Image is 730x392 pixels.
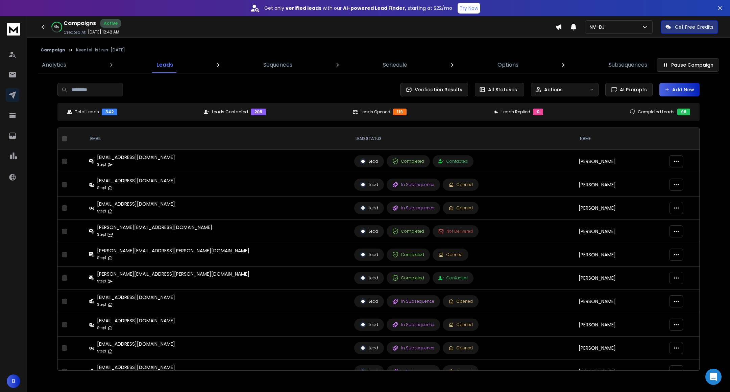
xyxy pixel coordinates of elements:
[7,374,20,388] button: B
[259,57,296,73] a: Sequences
[575,173,665,197] td: [PERSON_NAME]
[97,185,106,191] p: Step 1
[392,182,434,188] div: In Subsequence
[448,205,473,211] div: Opened
[97,271,249,277] div: [PERSON_NAME][EMAIL_ADDRESS][PERSON_NAME][DOMAIN_NAME]
[448,345,473,351] div: Opened
[360,298,378,304] div: Lead
[458,3,480,14] button: Try Now
[41,47,65,53] button: Campaign
[64,30,87,35] p: Created At:
[575,243,665,267] td: [PERSON_NAME]
[605,83,653,96] button: AI Prompts
[97,161,106,168] p: Step 1
[661,20,718,34] button: Get Free Credits
[251,109,266,115] div: 208
[97,325,106,331] p: Step 1
[392,298,434,304] div: In Subsequence
[263,61,292,69] p: Sequences
[675,24,713,30] p: Get Free Credits
[438,159,468,164] div: Contacted
[502,109,530,115] p: Leads Replied
[497,61,518,69] p: Options
[102,109,117,115] div: 342
[589,24,607,30] p: NV-BJ
[360,322,378,328] div: Lead
[438,275,468,281] div: Contacted
[64,19,96,27] h1: Campaigns
[575,150,665,173] td: [PERSON_NAME]
[493,57,522,73] a: Options
[379,57,411,73] a: Schedule
[605,57,651,73] a: Subsequences
[575,197,665,220] td: [PERSON_NAME]
[97,177,175,184] div: [EMAIL_ADDRESS][DOMAIN_NAME]
[392,345,434,351] div: In Subsequence
[617,86,647,93] span: AI Prompts
[392,322,434,328] div: In Subsequence
[97,348,106,355] p: Step 1
[343,5,406,11] strong: AI-powered Lead Finder,
[360,252,378,258] div: Lead
[659,83,700,96] button: Add New
[38,57,70,73] a: Analytics
[609,61,647,69] p: Subsequences
[75,109,99,115] p: Total Leads
[350,128,575,150] th: LEAD STATUS
[412,86,462,93] span: Verification Results
[97,341,175,347] div: [EMAIL_ADDRESS][DOMAIN_NAME]
[360,345,378,351] div: Lead
[360,182,378,188] div: Lead
[460,5,478,11] p: Try Now
[383,61,407,69] p: Schedule
[575,128,665,150] th: NAME
[97,201,175,207] div: [EMAIL_ADDRESS][DOMAIN_NAME]
[575,337,665,360] td: [PERSON_NAME]
[286,5,321,11] strong: verified leads
[88,29,119,35] p: [DATE] 12:42 AM
[705,369,722,385] div: Open Intercom Messenger
[97,364,175,371] div: [EMAIL_ADDRESS][DOMAIN_NAME]
[97,247,249,254] div: [PERSON_NAME][EMAIL_ADDRESS][PERSON_NAME][DOMAIN_NAME]
[156,61,173,69] p: Leads
[677,109,690,115] div: 98
[97,231,106,238] p: Step 1
[392,205,434,211] div: In Subsequence
[264,5,452,11] p: Get only with our starting at $22/mo
[360,205,378,211] div: Lead
[575,290,665,313] td: [PERSON_NAME]
[392,228,424,234] div: Completed
[438,229,473,234] div: Not Delivered
[392,275,424,281] div: Completed
[392,252,424,258] div: Completed
[97,317,175,324] div: [EMAIL_ADDRESS][DOMAIN_NAME]
[360,275,378,281] div: Lead
[97,255,106,261] p: Step 1
[54,25,59,29] p: 66 %
[533,109,543,115] div: 0
[448,182,473,187] div: Opened
[360,228,378,234] div: Lead
[76,47,125,53] p: Keentel-1st run-[DATE]
[544,86,563,93] p: Actions
[392,368,434,374] div: In Subsequence
[97,154,175,161] div: [EMAIL_ADDRESS][DOMAIN_NAME]
[85,128,350,150] th: EMAIL
[152,57,177,73] a: Leads
[7,23,20,36] img: logo
[488,86,517,93] p: All Statuses
[393,109,407,115] div: 119
[392,158,424,164] div: Completed
[100,19,121,28] div: Active
[361,109,390,115] p: Leads Opened
[97,208,106,215] p: Step 1
[360,368,378,374] div: Lead
[448,369,473,374] div: Opened
[97,224,212,231] div: [PERSON_NAME][EMAIL_ADDRESS][DOMAIN_NAME]
[400,83,468,96] button: Verification Results
[575,220,665,243] td: [PERSON_NAME]
[448,299,473,304] div: Opened
[657,58,719,72] button: Pause Campaign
